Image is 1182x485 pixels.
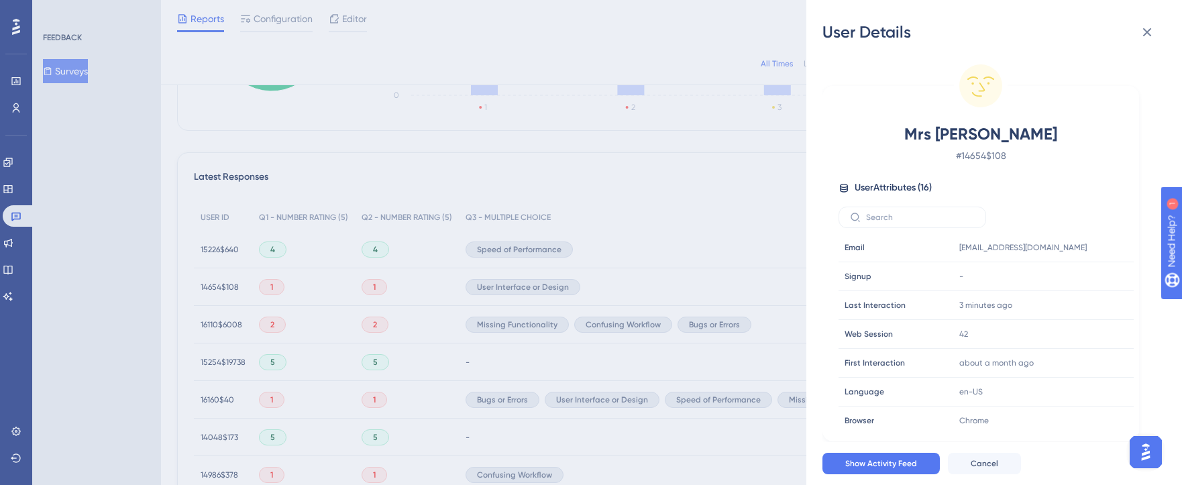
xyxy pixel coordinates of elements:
[93,7,97,17] div: 1
[959,329,968,339] span: 42
[845,415,874,426] span: Browser
[959,301,1012,310] time: 3 minutes ago
[959,415,989,426] span: Chrome
[866,213,975,222] input: Search
[948,453,1021,474] button: Cancel
[845,242,865,253] span: Email
[959,271,963,282] span: -
[845,358,905,368] span: First Interaction
[822,21,1166,43] div: User Details
[845,329,893,339] span: Web Session
[845,300,906,311] span: Last Interaction
[863,123,1099,145] span: Mrs [PERSON_NAME]
[845,271,871,282] span: Signup
[855,180,932,196] span: User Attributes ( 16 )
[959,358,1034,368] time: about a month ago
[863,148,1099,164] span: # 14654$108
[959,386,983,397] span: en-US
[845,458,917,469] span: Show Activity Feed
[971,458,998,469] span: Cancel
[32,3,84,19] span: Need Help?
[959,242,1087,253] span: [EMAIL_ADDRESS][DOMAIN_NAME]
[845,386,884,397] span: Language
[1126,432,1166,472] iframe: UserGuiding AI Assistant Launcher
[822,453,940,474] button: Show Activity Feed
